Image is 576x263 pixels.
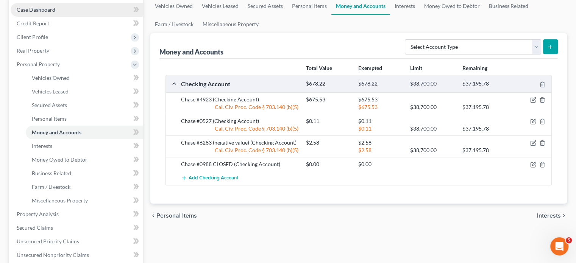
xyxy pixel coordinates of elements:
[462,65,487,71] strong: Remaining
[358,65,382,71] strong: Exempted
[32,75,70,81] span: Vehicles Owned
[459,103,510,111] div: $37,195.78
[11,207,143,221] a: Property Analysis
[26,98,143,112] a: Secured Assets
[181,171,238,185] button: Add Checking Account
[11,248,143,262] a: Unsecured Nonpriority Claims
[177,117,302,125] div: Chase #0527 (Checking Account)
[537,213,561,219] span: Interests
[406,125,458,132] div: $38,700.00
[26,153,143,167] a: Money Owed to Debtor
[459,146,510,154] div: $37,195.78
[150,15,198,33] a: Farm / Livestock
[32,115,67,122] span: Personal Items
[32,143,52,149] span: Interests
[17,61,60,67] span: Personal Property
[32,88,69,95] span: Vehicles Leased
[17,238,79,244] span: Unsecured Priority Claims
[354,139,406,146] div: $2.58
[17,6,55,13] span: Case Dashboard
[302,117,354,125] div: $0.11
[550,237,568,255] iframe: Intercom live chat
[406,80,458,87] div: $38,700.00
[17,20,49,26] span: Credit Report
[32,170,71,176] span: Business Related
[177,160,302,168] div: Chase #0988 CLOSED (Checking Account)
[537,213,567,219] button: Interests chevron_right
[17,34,48,40] span: Client Profile
[561,213,567,219] i: chevron_right
[26,194,143,207] a: Miscellaneous Property
[150,213,156,219] i: chevron_left
[11,235,143,248] a: Unsecured Priority Claims
[354,125,406,132] div: $0.11
[17,224,53,231] span: Secured Claims
[17,47,49,54] span: Real Property
[406,146,458,154] div: $38,700.00
[459,125,510,132] div: $37,195.78
[566,237,572,243] span: 5
[177,103,302,111] div: Cal. Civ. Proc. Code § 703.140 (b)(5)
[459,80,510,87] div: $37,195.78
[159,47,223,56] div: Money and Accounts
[32,129,81,135] span: Money and Accounts
[354,117,406,125] div: $0.11
[26,85,143,98] a: Vehicles Leased
[354,80,406,87] div: $678.22
[189,175,238,181] span: Add Checking Account
[26,139,143,153] a: Interests
[26,167,143,180] a: Business Related
[17,211,59,217] span: Property Analysis
[410,65,422,71] strong: Limit
[11,17,143,30] a: Credit Report
[32,102,67,108] span: Secured Assets
[32,197,88,204] span: Miscellaneous Property
[150,213,197,219] button: chevron_left Personal Items
[198,15,263,33] a: Miscellaneous Property
[302,96,354,103] div: $675.53
[26,126,143,139] a: Money and Accounts
[354,103,406,111] div: $675.53
[156,213,197,219] span: Personal Items
[354,160,406,168] div: $0.00
[11,221,143,235] a: Secured Claims
[354,146,406,154] div: $2.58
[302,80,354,87] div: $678.22
[177,80,302,88] div: Checking Account
[177,139,302,146] div: Chase #6283 (negative value) (Checking Account)
[32,184,70,190] span: Farm / Livestock
[406,103,458,111] div: $38,700.00
[306,65,332,71] strong: Total Value
[177,125,302,132] div: Cal. Civ. Proc. Code § 703.140 (b)(5)
[354,96,406,103] div: $675.53
[177,146,302,154] div: Cal. Civ. Proc. Code § 703.140 (b)(5)
[17,252,89,258] span: Unsecured Nonpriority Claims
[177,96,302,103] div: Chase #4923 (Checking Account)
[32,156,87,163] span: Money Owed to Debtor
[11,3,143,17] a: Case Dashboard
[26,180,143,194] a: Farm / Livestock
[26,71,143,85] a: Vehicles Owned
[302,139,354,146] div: $2.58
[26,112,143,126] a: Personal Items
[302,160,354,168] div: $0.00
